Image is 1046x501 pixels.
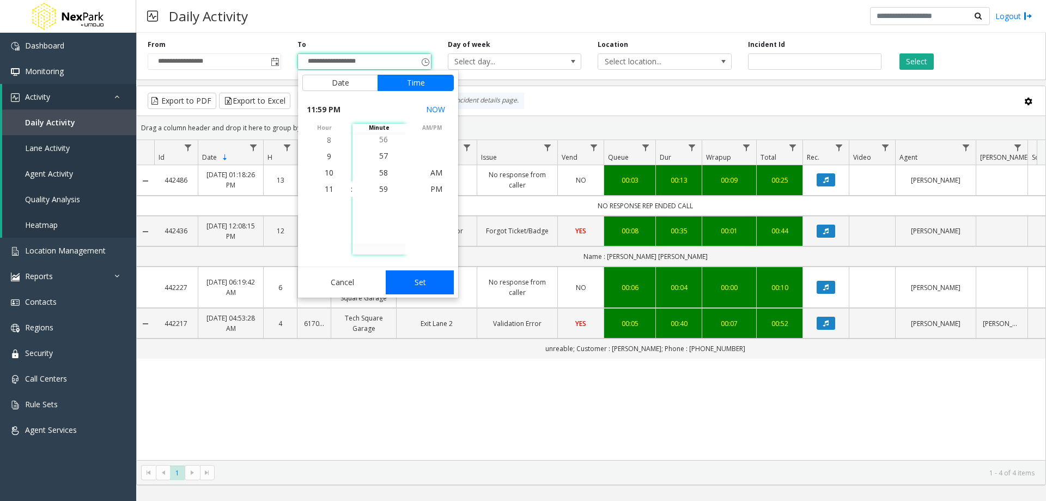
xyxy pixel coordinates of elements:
[304,318,324,329] a: 617001
[280,140,295,155] a: H Filter Menu
[902,318,969,329] a: [PERSON_NAME]
[270,175,290,185] a: 13
[611,226,649,236] a: 00:08
[25,168,73,179] span: Agent Activity
[564,175,597,185] a: NO
[763,226,796,236] a: 00:44
[2,84,136,110] a: Activity
[11,375,20,384] img: 'icon'
[2,161,136,186] a: Agent Activity
[25,66,64,76] span: Monitoring
[980,153,1030,162] span: [PERSON_NAME]
[685,140,700,155] a: Dur Filter Menu
[161,282,191,293] a: 442227
[148,40,166,50] label: From
[761,153,776,162] span: Total
[638,140,653,155] a: Queue Filter Menu
[205,221,257,242] a: [DATE] 12:08:15 PM
[484,277,551,298] a: No response from caller
[484,170,551,190] a: No response from caller
[352,124,405,132] span: minute
[709,282,750,293] a: 00:00
[662,226,695,236] a: 00:35
[25,143,70,153] span: Lane Activity
[611,175,649,185] a: 00:03
[148,93,216,109] button: Export to PDF
[832,140,847,155] a: Rec. Filter Menu
[660,153,671,162] span: Dur
[379,167,388,177] span: 58
[448,54,555,69] span: Select day...
[11,68,20,76] img: 'icon'
[246,140,261,155] a: Date Filter Menu
[25,322,53,333] span: Regions
[25,399,58,409] span: Rule Sets
[959,140,974,155] a: Agent Filter Menu
[430,184,442,194] span: PM
[270,282,290,293] a: 6
[2,135,136,161] a: Lane Activity
[1011,140,1025,155] a: Parker Filter Menu
[327,135,331,145] span: 8
[598,40,628,50] label: Location
[327,151,331,161] span: 9
[221,153,229,162] span: Sortable
[25,245,106,256] span: Location Management
[181,140,196,155] a: Id Filter Menu
[763,175,796,185] div: 00:25
[587,140,601,155] a: Vend Filter Menu
[564,226,597,236] a: YES
[902,226,969,236] a: [PERSON_NAME]
[983,318,1021,329] a: [PERSON_NAME]
[161,318,191,329] a: 442217
[460,140,475,155] a: Lane Filter Menu
[2,110,136,135] a: Daily Activity
[302,270,382,294] button: Cancel
[902,175,969,185] a: [PERSON_NAME]
[298,124,351,132] span: hour
[576,176,586,185] span: NO
[709,318,750,329] a: 00:07
[662,318,695,329] a: 00:40
[221,468,1035,478] kendo-pager-info: 1 - 4 of 4 items
[422,100,449,119] button: Select now
[564,282,597,293] a: NO
[11,349,20,358] img: 'icon'
[147,3,158,29] img: pageIcon
[137,140,1045,460] div: Data table
[11,247,20,256] img: 'icon'
[575,226,586,236] span: YES
[2,186,136,212] a: Quality Analysis
[386,270,454,294] button: Set
[484,226,551,236] a: Forgot Ticket/Badge
[25,271,53,281] span: Reports
[11,93,20,102] img: 'icon'
[25,117,75,128] span: Daily Activity
[878,140,893,155] a: Video Filter Menu
[662,175,695,185] a: 00:13
[995,10,1032,22] a: Logout
[739,140,754,155] a: Wrapup Filter Menu
[25,297,57,307] span: Contacts
[706,153,731,162] span: Wrapup
[11,273,20,281] img: 'icon'
[611,318,649,329] a: 00:05
[608,153,629,162] span: Queue
[763,282,796,293] div: 00:10
[2,212,136,238] a: Heatmap
[419,54,431,69] span: Toggle popup
[11,426,20,435] img: 'icon'
[598,54,704,69] span: Select location...
[325,167,333,178] span: 10
[307,102,340,117] span: 11:59 PM
[25,373,67,384] span: Call Centers
[205,170,257,190] a: [DATE] 01:18:26 PM
[159,153,165,162] span: Id
[709,226,750,236] a: 00:01
[25,40,64,51] span: Dashboard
